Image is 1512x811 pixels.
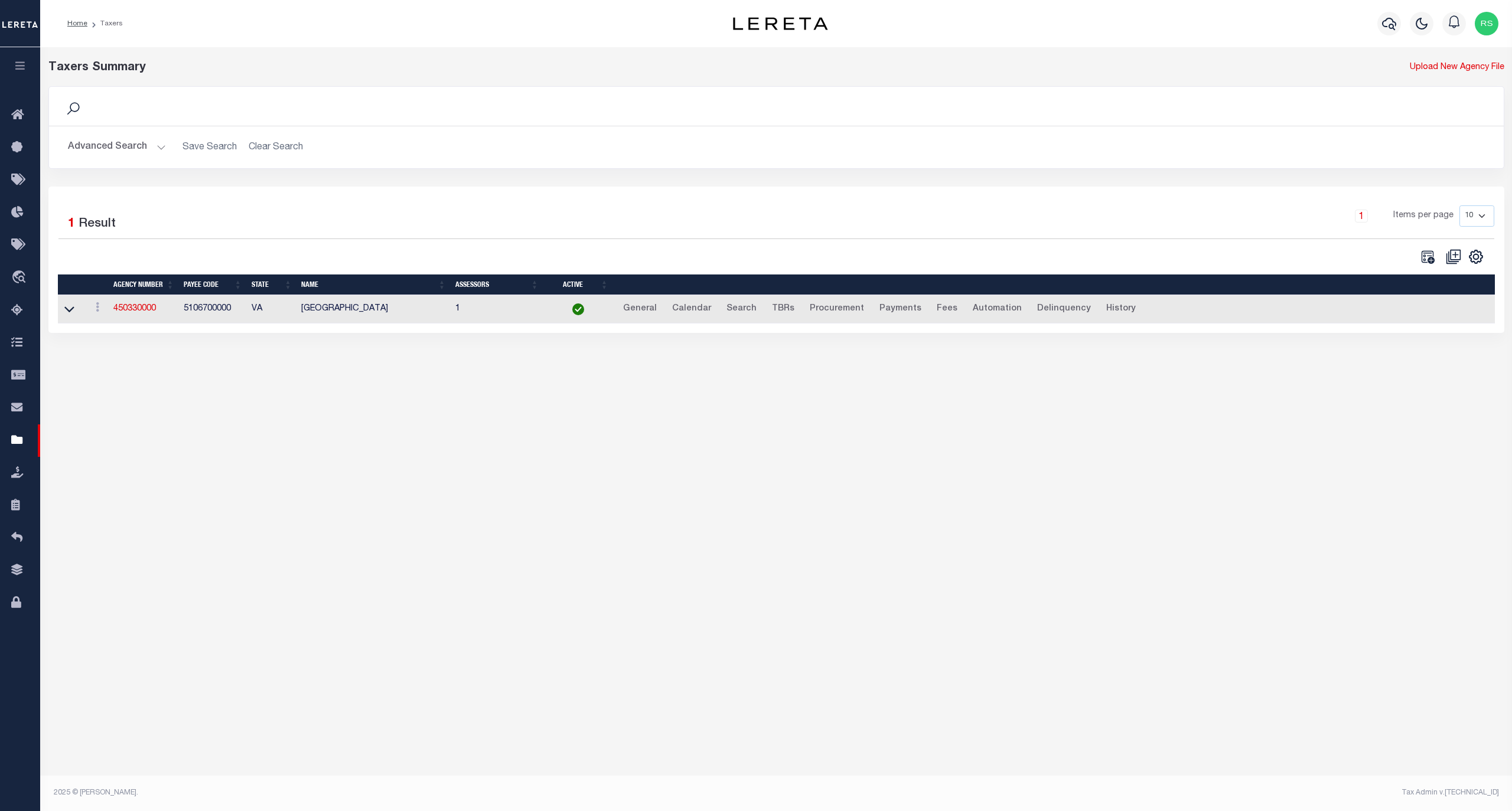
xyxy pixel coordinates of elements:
[618,300,662,319] a: General
[11,270,30,286] i: travel_explore
[87,18,123,29] li: Taxers
[572,303,584,315] img: check-icon-green.svg
[1101,300,1141,319] a: History
[804,300,869,319] a: Procurement
[1393,210,1454,223] span: Items per page
[247,274,297,295] th: State: activate to sort column ascending
[296,274,451,295] th: Name: activate to sort column ascending
[113,305,156,313] a: 450330000
[451,295,543,324] td: 1
[733,17,827,30] img: logo-dark.svg
[79,215,116,234] label: Result
[179,274,247,295] th: Payee Code: activate to sort column ascending
[767,300,800,319] a: TBRs
[109,274,179,295] th: Agency Number: activate to sort column ascending
[931,300,963,319] a: Fees
[874,300,927,319] a: Payments
[451,274,543,295] th: Assessors: activate to sort column ascending
[48,59,1136,77] div: Taxers Summary
[613,274,1495,295] th: &nbsp;
[179,295,247,324] td: 5106700000
[1410,61,1504,74] a: Upload New Agency File
[1032,300,1096,319] a: Delinquency
[247,295,297,324] td: VA
[721,300,762,319] a: Search
[68,218,75,230] span: 1
[1355,210,1368,223] a: 1
[967,300,1027,319] a: Automation
[543,274,613,295] th: Active: activate to sort column ascending
[296,295,451,324] td: [GEOGRAPHIC_DATA]
[667,300,716,319] a: Calendar
[68,136,166,159] button: Advanced Search
[67,20,87,27] a: Home
[1475,12,1498,35] img: svg+xml;base64,PHN2ZyB4bWxucz0iaHR0cDovL3d3dy53My5vcmcvMjAwMC9zdmciIHBvaW50ZXItZXZlbnRzPSJub25lIi...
